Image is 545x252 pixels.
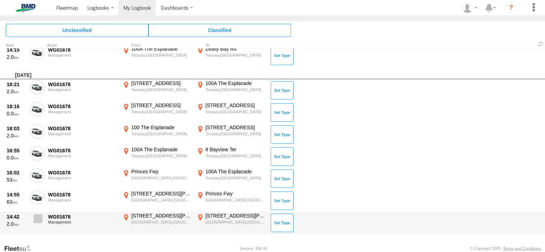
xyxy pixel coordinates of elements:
[131,102,192,109] div: [STREET_ADDRESS]
[48,176,117,180] div: Management
[48,191,117,198] div: WG01678
[121,102,193,123] label: Click to View Event Location
[131,198,192,203] div: [GEOGRAPHIC_DATA],[GEOGRAPHIC_DATA]
[131,124,192,131] div: 100 The Esplanade
[470,246,541,251] div: © Copyright 2025 -
[7,132,26,139] div: 2.0
[205,198,266,203] div: [GEOGRAPHIC_DATA],[GEOGRAPHIC_DATA]
[195,168,267,189] label: Click to View Event Location
[205,168,266,175] div: 100A The Esplanade
[131,190,192,197] div: [STREET_ADDRESS][PERSON_NAME]
[4,245,37,252] a: Visit our Website
[7,47,26,53] div: 14:15
[503,246,541,251] a: Terms and Conditions
[271,147,294,166] button: Click to Set
[271,47,294,65] button: Click to Set
[131,153,192,158] div: Torquay,[GEOGRAPHIC_DATA]
[48,220,117,224] div: Management
[7,177,26,183] div: 53
[195,102,267,123] label: Click to View Event Location
[131,220,192,225] div: [GEOGRAPHIC_DATA],[GEOGRAPHIC_DATA]
[205,131,266,136] div: Torquay,[GEOGRAPHIC_DATA]
[271,81,294,100] button: Click to Set
[148,24,291,37] span: Click to view Classified Trips
[205,212,266,219] div: [STREET_ADDRESS][PERSON_NAME]
[131,146,192,153] div: 100A The Esplanade
[205,175,266,180] div: Torquay,[GEOGRAPHIC_DATA]
[121,46,193,66] label: Click to View Event Location
[7,154,26,161] div: 0.0
[459,2,480,13] div: Stuart Hodgman
[205,153,266,158] div: Torquay,[GEOGRAPHIC_DATA]
[195,124,267,145] label: Click to View Event Location
[7,4,44,12] img: bmd-logo.svg
[121,190,193,211] label: Click to View Event Location
[48,214,117,220] div: WG01678
[7,221,26,227] div: 2.0
[131,87,192,92] div: Torquay,[GEOGRAPHIC_DATA]
[7,103,26,110] div: 18:16
[271,214,294,232] button: Click to Set
[48,154,117,158] div: Management
[195,46,267,66] label: Click to View Event Location
[47,44,118,47] div: Asset
[48,132,117,136] div: Management
[240,246,267,251] div: Version: 306.00
[131,109,192,114] div: Torquay,[GEOGRAPHIC_DATA]
[6,44,27,47] div: Click to Sort
[48,110,117,114] div: Management
[7,54,26,60] div: 2.0
[205,146,266,153] div: 8 Bayview Ter
[48,103,117,110] div: WG01678
[131,212,192,219] div: [STREET_ADDRESS][PERSON_NAME]
[48,125,117,132] div: WG01678
[7,110,26,117] div: 0.0
[131,168,192,175] div: Princes Fwy
[271,125,294,144] button: Click to Set
[131,80,192,86] div: [STREET_ADDRESS]
[131,131,192,136] div: Torquay,[GEOGRAPHIC_DATA]
[205,102,266,109] div: [STREET_ADDRESS]
[121,212,193,233] label: Click to View Event Location
[48,53,117,57] div: Management
[48,169,117,176] div: WG01678
[48,147,117,154] div: WG01678
[48,47,117,53] div: WG01678
[271,191,294,210] button: Click to Set
[121,124,193,145] label: Click to View Event Location
[195,190,267,211] label: Click to View Event Location
[7,81,26,88] div: 18:21
[271,169,294,188] button: Click to Set
[205,109,266,114] div: Torquay,[GEOGRAPHIC_DATA]
[271,103,294,122] button: Click to Set
[505,2,517,14] i: ?
[7,191,26,198] div: 14:55
[121,146,193,167] label: Click to View Event Location
[195,80,267,101] label: Click to View Event Location
[131,46,192,52] div: 100A The Esplanade
[121,168,193,189] label: Click to View Event Location
[7,147,26,154] div: 16:55
[205,220,266,225] div: [GEOGRAPHIC_DATA],[GEOGRAPHIC_DATA]
[48,88,117,92] div: Management
[195,212,267,233] label: Click to View Event Location
[121,44,193,47] div: From
[6,24,148,37] span: Click to view Unclassified Trips
[205,87,266,92] div: Torquay,[GEOGRAPHIC_DATA]
[205,46,266,52] div: Zeally Bay Rd
[205,80,266,86] div: 100A The Esplanade
[121,80,193,101] label: Click to View Event Location
[195,146,267,167] label: Click to View Event Location
[7,169,26,176] div: 16:02
[195,44,267,47] div: To
[7,199,26,205] div: 63
[205,53,266,58] div: Torquay,[GEOGRAPHIC_DATA]
[205,190,266,197] div: Princes Fwy
[536,41,545,47] span: Refresh
[131,175,192,180] div: [GEOGRAPHIC_DATA],[GEOGRAPHIC_DATA]
[48,81,117,88] div: WG01678
[7,88,26,95] div: 2.0
[7,125,26,132] div: 18:03
[48,198,117,202] div: Management
[131,53,192,58] div: Torquay,[GEOGRAPHIC_DATA]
